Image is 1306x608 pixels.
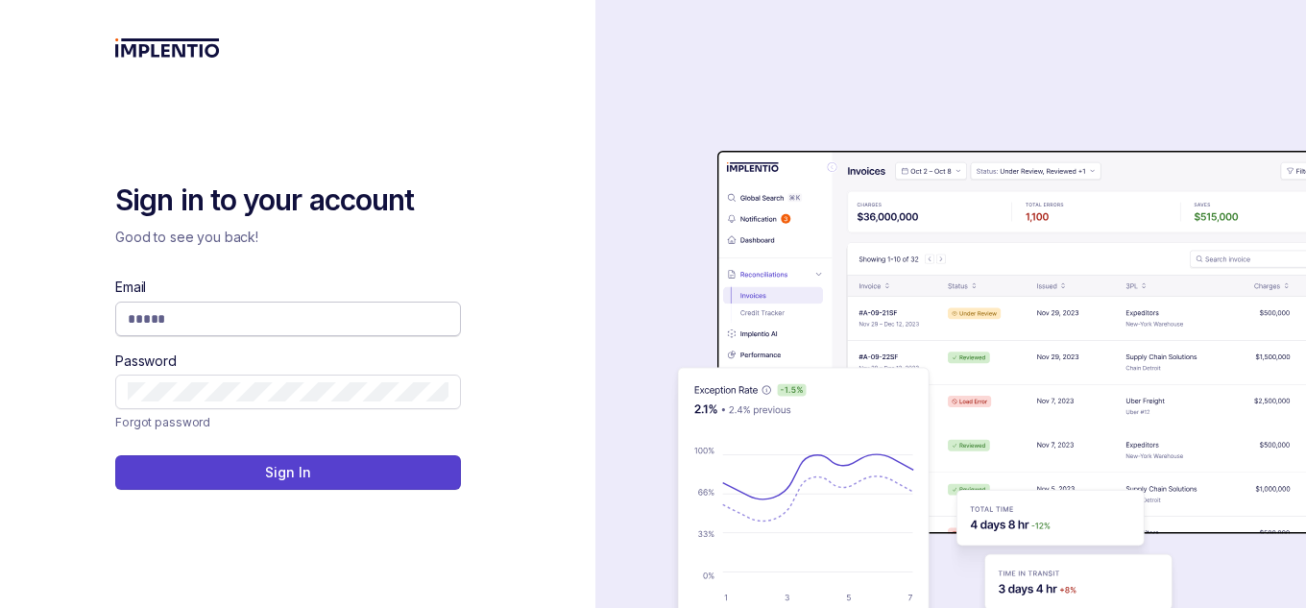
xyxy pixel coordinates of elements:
p: Forgot password [115,413,210,432]
p: Sign In [265,463,310,482]
label: Password [115,352,177,371]
h2: Sign in to your account [115,182,461,220]
button: Sign In [115,455,461,490]
img: logo [115,38,220,58]
label: Email [115,278,146,297]
a: Link Forgot password [115,413,210,432]
p: Good to see you back! [115,228,461,247]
